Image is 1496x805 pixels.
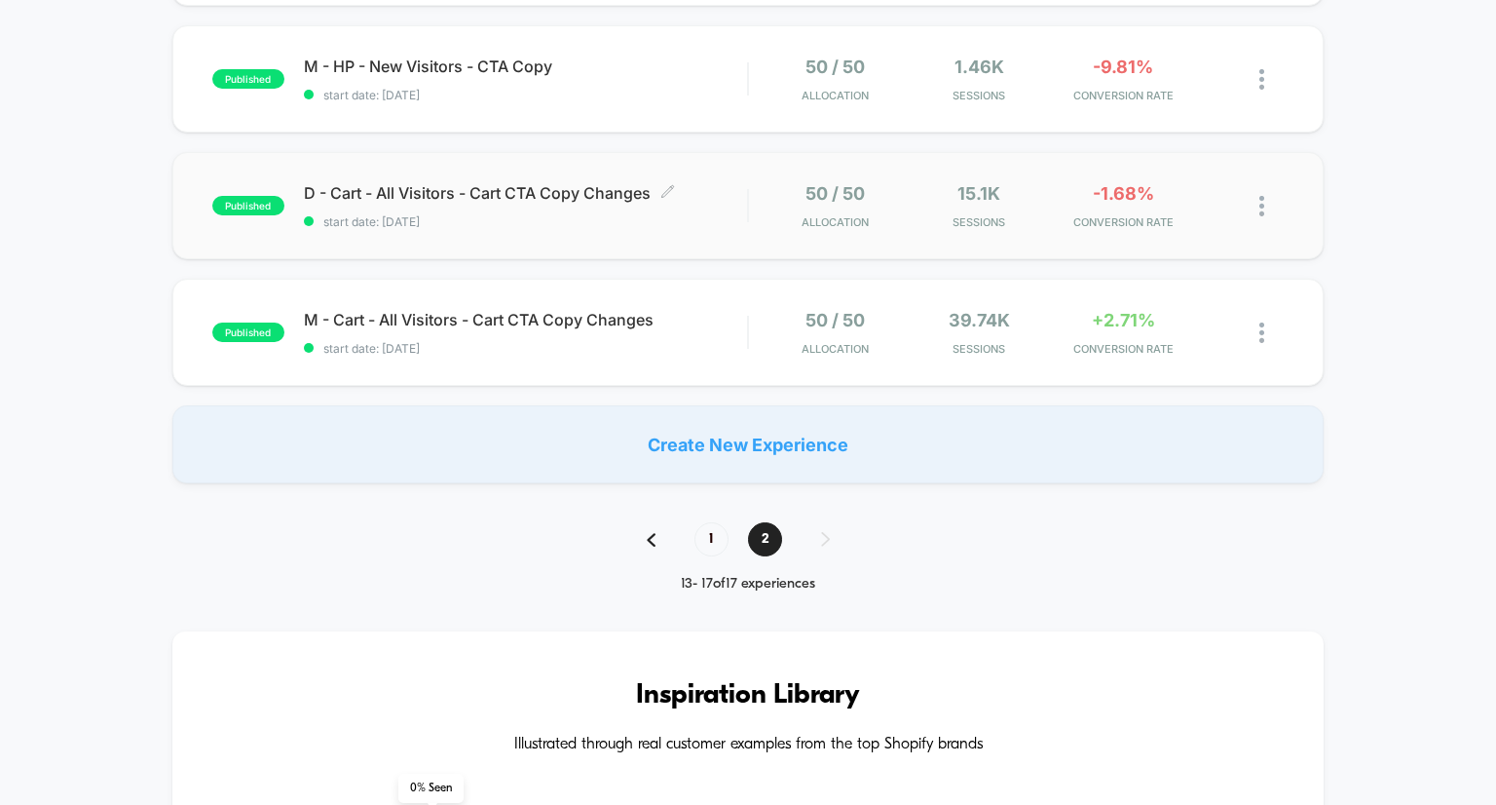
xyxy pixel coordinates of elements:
[1056,215,1190,229] span: CONVERSION RATE
[912,89,1046,102] span: Sessions
[1093,183,1154,204] span: -1.68%
[398,774,464,803] span: 0 % Seen
[1093,57,1153,77] span: -9.81%
[1092,310,1155,330] span: +2.71%
[304,88,748,102] span: start date: [DATE]
[304,183,748,203] span: D - Cart - All Visitors - Cart CTA Copy Changes
[954,57,1004,77] span: 1.46k
[949,310,1010,330] span: 39.74k
[1259,69,1264,90] img: close
[912,342,1046,356] span: Sessions
[304,341,748,356] span: start date: [DATE]
[231,736,1266,754] h4: Illustrated through real customer examples from the top Shopify brands
[1056,89,1190,102] span: CONVERSION RATE
[627,576,869,593] div: 13 - 17 of 17 experiences
[304,310,748,329] span: M - Cart - All Visitors - Cart CTA Copy Changes
[805,310,865,330] span: 50 / 50
[212,196,284,215] span: published
[304,214,748,229] span: start date: [DATE]
[647,533,655,547] img: pagination back
[957,183,1000,204] span: 15.1k
[1259,196,1264,216] img: close
[304,57,748,76] span: M - HP - New Visitors - CTA Copy
[748,522,782,556] span: 2
[802,342,869,356] span: Allocation
[802,89,869,102] span: Allocation
[212,69,284,89] span: published
[802,215,869,229] span: Allocation
[912,215,1046,229] span: Sessions
[231,680,1266,711] h3: Inspiration Library
[172,405,1325,483] div: Create New Experience
[694,522,729,556] span: 1
[1259,323,1264,343] img: close
[212,323,284,342] span: published
[805,57,865,77] span: 50 / 50
[1056,342,1190,356] span: CONVERSION RATE
[805,183,865,204] span: 50 / 50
